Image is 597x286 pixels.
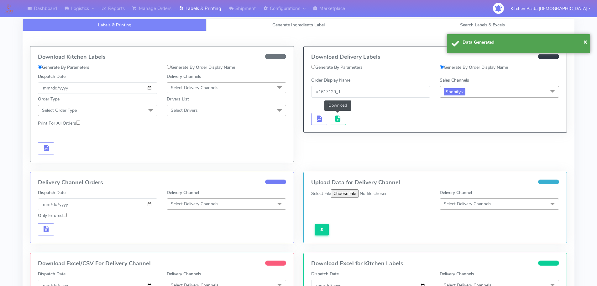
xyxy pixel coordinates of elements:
h4: Download Excel/CSV For Delivery Channel [38,261,286,267]
label: Dispatch Date [311,271,339,277]
label: Generate By Parameters [38,64,89,71]
span: × [584,37,587,46]
input: Generate By Parameters [311,65,315,69]
label: Generate By Order Display Name [440,64,508,71]
input: Generate By Parameters [38,65,42,69]
span: Generate Ingredients Label [272,22,325,28]
label: Dispatch Date [38,271,65,277]
span: Select Delivery Channels [444,201,491,207]
span: Search Labels & Excels [460,22,505,28]
label: Order Display Name [311,77,350,84]
input: Generate By Order Display Name [167,65,171,69]
input: Generate By Order Display Name [440,65,444,69]
label: Drivers List [167,96,189,102]
span: Select Delivery Channels [171,85,218,91]
label: Sales Channels [440,77,469,84]
label: Generate By Order Display Name [167,64,235,71]
label: Only Errored [38,212,67,219]
h4: Download Excel for Kitchen Labels [311,261,559,267]
span: Select Drivers [171,107,198,113]
span: Select Order Type [42,107,77,113]
h4: Upload Data for Delivery Channel [311,180,559,186]
input: Only Errored [63,213,67,217]
button: Close [584,37,587,46]
h4: Download Delivery Labels [311,54,559,60]
label: Delivery Channels [440,271,474,277]
label: Select File [311,190,331,197]
ul: Tabs [23,19,574,31]
label: Delivery Channels [167,271,201,277]
label: Print For All Orders [38,120,80,127]
a: x [461,88,463,95]
h4: Delivery Channel Orders [38,180,286,186]
span: Labels & Printing [98,22,131,28]
label: Delivery Channel [440,189,472,196]
span: Select Delivery Channels [171,201,218,207]
label: Order Type [38,96,60,102]
label: Delivery Channels [167,73,201,80]
h4: Download Kitchen Labels [38,54,286,60]
label: Dispatch Date [38,189,65,196]
label: Delivery Channel [167,189,199,196]
label: Dispatch Date [38,73,65,80]
label: Generate By Parameters [311,64,363,71]
div: Data Generated [463,39,585,46]
input: Print For All Orders [76,121,80,125]
span: Shopify [444,88,465,95]
button: Kitchen Pasta [DEMOGRAPHIC_DATA] [506,2,595,15]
